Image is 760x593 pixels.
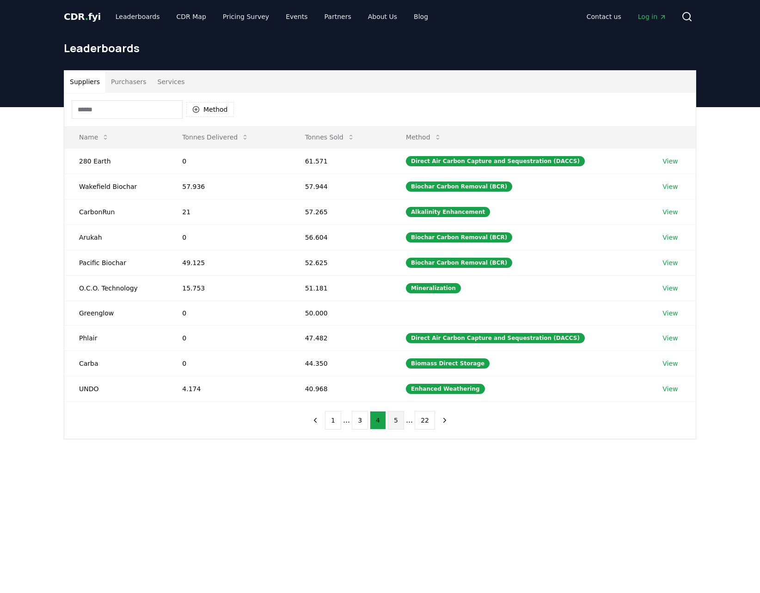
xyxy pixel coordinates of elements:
button: 5 [388,411,404,430]
button: next page [437,411,453,430]
td: Wakefield Biochar [64,174,167,199]
div: Direct Air Carbon Capture and Sequestration (DACCS) [406,156,585,166]
td: Greenglow [64,301,167,325]
td: 57.936 [167,174,290,199]
td: Carba [64,351,167,376]
td: 21 [167,199,290,224]
button: Suppliers [64,71,105,93]
li: ... [343,415,350,426]
div: Biochar Carbon Removal (BCR) [406,182,512,192]
span: CDR fyi [64,11,101,22]
a: View [662,207,678,217]
button: previous page [307,411,323,430]
h1: Leaderboards [64,41,696,55]
a: Leaderboards [108,8,167,25]
td: 51.181 [290,275,391,301]
a: View [662,384,678,393]
a: About Us [361,8,405,25]
a: View [662,359,678,368]
div: Enhanced Weathering [406,384,485,394]
span: . [85,11,88,22]
a: Events [278,8,315,25]
button: Name [72,128,116,146]
div: Biochar Carbon Removal (BCR) [406,232,512,242]
a: Partners [317,8,359,25]
button: Purchasers [105,71,152,93]
td: 0 [167,148,290,174]
td: 56.604 [290,224,391,250]
td: 280 Earth [64,148,167,174]
td: Arukah [64,224,167,250]
div: Direct Air Carbon Capture and Sequestration (DACCS) [406,333,585,343]
li: ... [406,415,413,426]
button: Tonnes Delivered [175,128,256,146]
button: Tonnes Sold [298,128,362,146]
a: View [662,258,678,267]
div: Mineralization [406,283,461,293]
div: Biomass Direct Storage [406,358,490,369]
a: Blog [406,8,435,25]
td: 0 [167,301,290,325]
button: Method [398,128,449,146]
td: 57.265 [290,199,391,224]
button: 4 [370,411,386,430]
td: 61.571 [290,148,391,174]
a: Contact us [579,8,629,25]
td: 0 [167,224,290,250]
td: 40.968 [290,376,391,401]
a: CDR.fyi [64,10,101,23]
button: Services [152,71,190,93]
div: Alkalinity Enhancement [406,207,490,217]
a: View [662,333,678,343]
td: 47.482 [290,325,391,351]
div: Biochar Carbon Removal (BCR) [406,258,512,268]
td: 0 [167,351,290,376]
td: Pacific Biochar [64,250,167,275]
a: View [662,233,678,242]
td: 4.174 [167,376,290,401]
button: 22 [415,411,435,430]
a: View [662,284,678,293]
a: View [662,182,678,191]
td: 52.625 [290,250,391,275]
a: Log in [631,8,674,25]
a: View [662,309,678,318]
td: 50.000 [290,301,391,325]
nav: Main [108,8,435,25]
td: Phlair [64,325,167,351]
span: Log in [638,12,667,21]
button: Method [186,102,234,117]
td: O.C.O. Technology [64,275,167,301]
button: 3 [352,411,368,430]
button: 1 [325,411,341,430]
td: 44.350 [290,351,391,376]
td: 0 [167,325,290,351]
a: Pricing Survey [215,8,276,25]
td: 49.125 [167,250,290,275]
a: View [662,157,678,166]
a: CDR Map [169,8,214,25]
td: UNDO [64,376,167,401]
td: 15.753 [167,275,290,301]
td: CarbonRun [64,199,167,224]
td: 57.944 [290,174,391,199]
nav: Main [579,8,674,25]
